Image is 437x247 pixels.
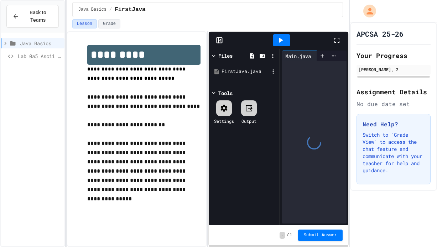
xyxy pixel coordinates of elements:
[357,100,431,108] div: No due date set
[23,9,53,24] span: Back to Teams
[98,19,120,28] button: Grade
[214,118,234,124] div: Settings
[18,52,62,60] span: Lab 0a5 Ascii Art
[115,5,145,14] span: FirstJava
[298,230,343,241] button: Submit Answer
[363,120,425,128] h3: Need Help?
[222,68,269,75] div: FirstJava.java
[357,87,431,97] h2: Assignment Details
[218,52,233,59] div: Files
[280,232,285,239] span: -
[218,89,233,97] div: Tools
[357,51,431,61] h2: Your Progress
[357,29,404,39] h1: APCSA 25-26
[282,51,323,61] div: Main.java
[282,52,314,60] div: Main.java
[6,5,59,28] button: Back to Teams
[359,66,428,73] div: [PERSON_NAME], 2
[363,131,425,174] p: Switch to "Grade View" to access the chat feature and communicate with your teacher for help and ...
[304,232,337,238] span: Submit Answer
[356,3,378,19] div: My Account
[286,232,289,238] span: /
[20,40,62,47] span: Java Basics
[72,19,97,28] button: Lesson
[241,118,256,124] div: Output
[109,7,112,12] span: /
[290,232,292,238] span: 1
[78,7,106,12] span: Java Basics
